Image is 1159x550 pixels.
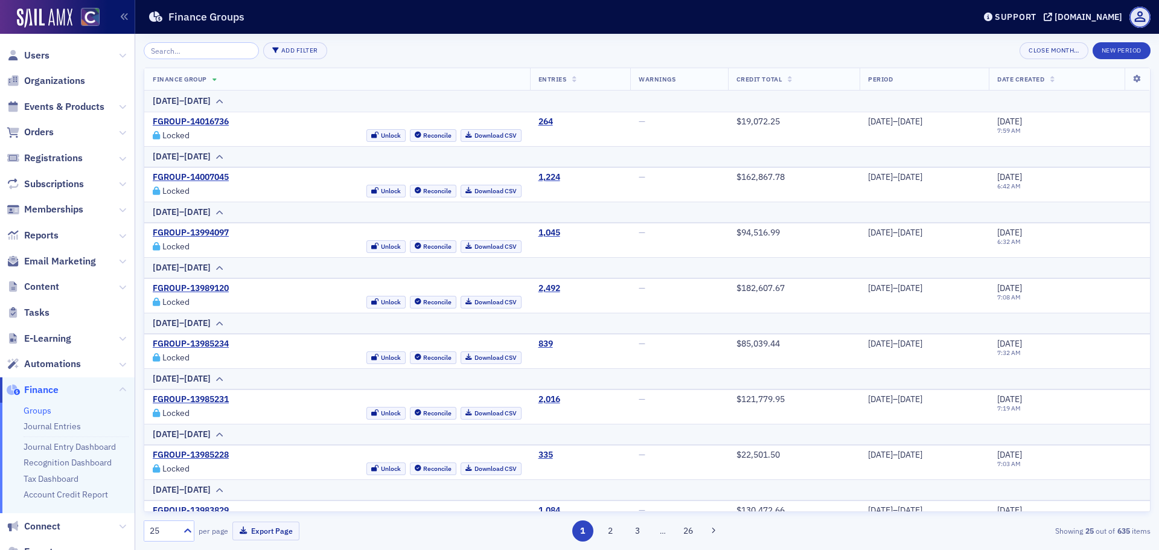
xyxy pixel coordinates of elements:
strong: 25 [1083,525,1096,536]
button: Add Filter [263,42,327,59]
a: Finance [7,383,59,397]
span: [DATE] [997,449,1022,460]
div: 25 [150,525,176,537]
time: 6:32 AM [997,237,1021,246]
time: 7:08 AM [997,293,1021,301]
button: Unlock [366,351,406,364]
div: [DATE]–[DATE] [153,484,211,496]
span: Connect [24,520,60,533]
span: [DATE] [997,171,1022,182]
button: Reconcile [410,240,457,253]
span: $182,607.67 [736,283,785,293]
div: [DATE]–[DATE] [153,95,211,107]
span: Content [24,280,59,293]
input: Search… [144,42,259,59]
span: [DATE] [997,283,1022,293]
div: Locked [162,354,190,361]
time: 7:59 AM [997,126,1021,135]
a: Journal Entry Dashboard [24,441,116,452]
button: 2 [599,520,621,542]
span: [DATE] [997,505,1022,516]
time: 7:19 AM [997,404,1021,412]
div: [DATE]–[DATE] [868,394,980,405]
span: Subscriptions [24,177,84,191]
a: Reports [7,229,59,242]
span: Registrations [24,152,83,165]
a: Memberships [7,203,83,216]
div: Locked [162,243,190,250]
span: $85,039.44 [736,338,780,349]
a: Download CSV [461,407,522,420]
time: 7:32 AM [997,348,1021,357]
a: 1,045 [538,228,560,238]
button: Unlock [366,462,406,475]
span: — [639,171,645,182]
a: SailAMX [17,8,72,28]
div: [DOMAIN_NAME] [1055,11,1122,22]
a: FGROUP-14016736 [153,117,229,127]
span: $121,779.95 [736,394,785,405]
a: Account Credit Report [24,489,108,500]
a: Download CSV [461,296,522,309]
div: 2,016 [538,394,560,405]
button: [DOMAIN_NAME] [1044,13,1126,21]
span: — [639,505,645,516]
a: 335 [538,450,553,461]
div: 264 [538,117,553,127]
span: — [639,283,645,293]
a: Users [7,49,49,62]
span: — [639,227,645,238]
time: 7:03 AM [997,459,1021,468]
span: — [639,116,645,127]
button: 3 [627,520,648,542]
div: Locked [162,299,190,305]
span: E-Learning [24,332,71,345]
button: Unlock [366,407,406,420]
button: Reconcile [410,129,457,142]
span: Reports [24,229,59,242]
div: Support [995,11,1036,22]
button: Unlock [366,185,406,197]
button: 26 [678,520,699,542]
a: 839 [538,339,553,350]
a: Download CSV [461,462,522,475]
span: Tasks [24,306,49,319]
a: Automations [7,357,81,371]
span: [DATE] [997,227,1022,238]
a: Subscriptions [7,177,84,191]
span: $19,072.25 [736,116,780,127]
span: — [639,394,645,405]
button: Reconcile [410,407,457,420]
span: Date Created [997,75,1044,83]
a: Download CSV [461,129,522,142]
div: Showing out of items [823,525,1151,536]
a: FGROUP-14007045 [153,172,229,183]
a: Content [7,280,59,293]
span: Entries [538,75,567,83]
div: Locked [162,465,190,472]
span: Email Marketing [24,255,96,268]
span: Period [868,75,893,83]
div: [DATE]–[DATE] [868,117,980,127]
label: per page [199,525,228,536]
span: — [639,338,645,349]
img: SailAMX [81,8,100,27]
div: [DATE]–[DATE] [153,428,211,441]
span: Finance Group [153,75,207,83]
a: Groups [24,405,51,416]
button: Reconcile [410,185,457,197]
span: Credit Total [736,75,782,83]
a: Organizations [7,74,85,88]
button: Unlock [366,240,406,253]
div: [DATE]–[DATE] [153,317,211,330]
span: Profile [1129,7,1151,28]
a: Download CSV [461,351,522,364]
a: Email Marketing [7,255,96,268]
time: 6:42 AM [997,182,1021,190]
div: [DATE]–[DATE] [868,172,980,183]
a: 2,492 [538,283,560,294]
a: FGROUP-13985234 [153,339,229,350]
